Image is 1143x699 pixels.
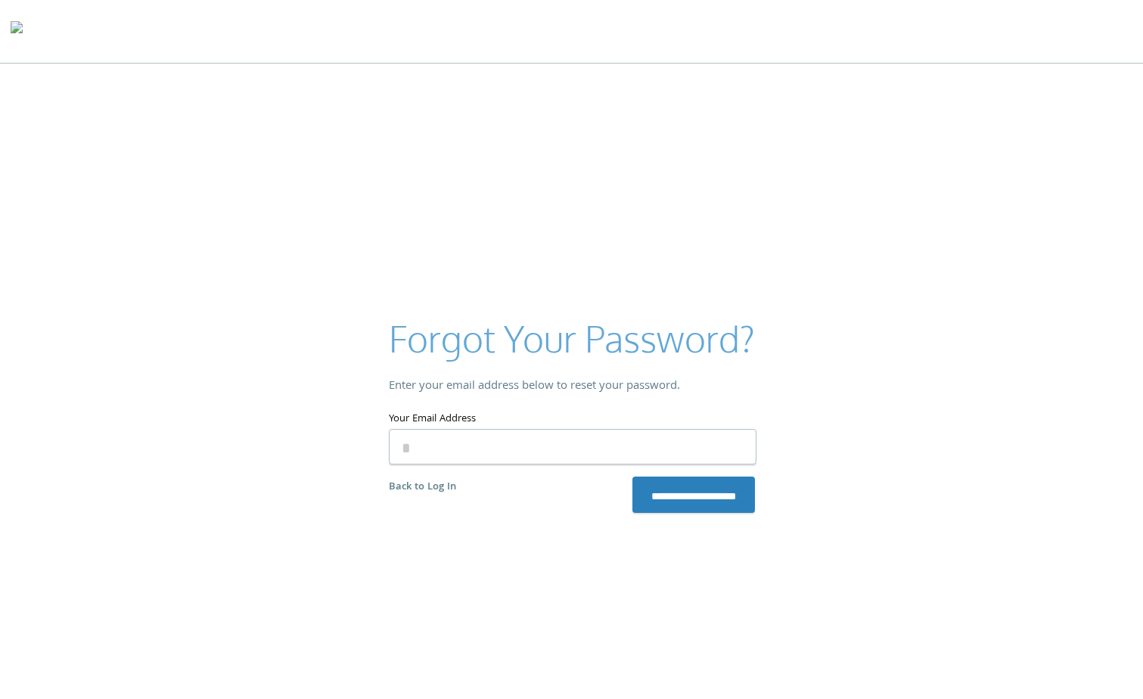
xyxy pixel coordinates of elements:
[725,437,743,455] keeper-lock: Open Keeper Popup
[11,16,23,46] img: todyl-logo-dark.svg
[389,313,755,364] h2: Forgot Your Password?
[389,376,755,398] div: Enter your email address below to reset your password.
[389,479,456,496] a: Back to Log In
[389,410,755,429] label: Your Email Address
